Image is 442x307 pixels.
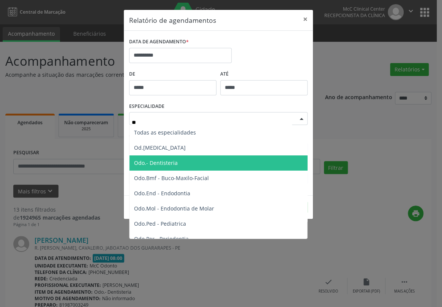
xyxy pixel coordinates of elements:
[134,205,214,212] span: Odo.Mol - Endodontia de Molar
[129,36,189,48] label: DATA DE AGENDAMENTO
[298,10,313,28] button: Close
[134,129,196,136] span: Todas as especialidades
[134,174,209,182] span: Odo.Bmf - Buco-Maxilo-Facial
[134,235,189,242] span: Odo.Per - Periodontia
[134,190,190,197] span: Odo.End - Endodontia
[220,68,308,80] label: ATÉ
[134,220,186,227] span: Odo.Ped - Pediatrica
[134,159,178,166] span: Odo.- Dentisteria
[129,15,216,25] h5: Relatório de agendamentos
[129,68,216,80] label: De
[134,144,186,151] span: Od.[MEDICAL_DATA]
[129,101,164,112] label: ESPECIALIDADE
